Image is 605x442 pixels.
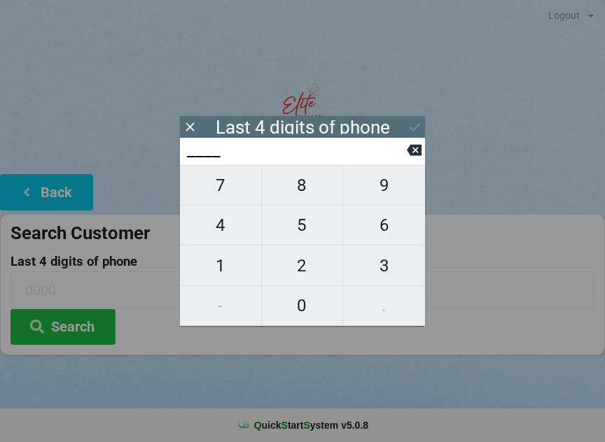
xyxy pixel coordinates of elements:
span: 9 [343,171,425,200]
span: 8 [262,171,343,200]
span: 7 [180,171,261,200]
div: Last 4 digits of phone [216,120,390,134]
button: 4 [180,206,262,245]
span: 1 [180,251,261,280]
button: 9 [343,165,425,206]
span: 4 [180,211,261,240]
button: 3 [343,245,425,285]
span: 2 [262,251,343,280]
span: 5 [262,211,343,240]
span: 3 [343,251,425,280]
button: 0 [262,286,344,326]
button: 6 [343,206,425,245]
button: 5 [262,206,344,245]
button: 1 [180,245,262,285]
button: 7 [180,165,262,206]
button: 8 [262,165,344,206]
span: 6 [343,211,425,240]
span: 0 [262,291,343,320]
button: 2 [262,245,344,285]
